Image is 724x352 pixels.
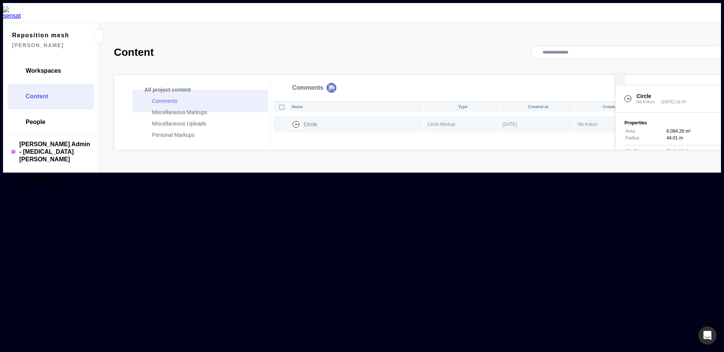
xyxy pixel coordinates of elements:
[424,116,499,133] td: Circle Markup
[12,40,78,51] span: [PERSON_NAME]
[26,174,60,181] span: Help Centre
[26,118,45,126] span: People
[625,129,667,134] div: Area
[304,121,317,127] p: Circle
[3,6,23,19] img: sensat
[575,101,649,112] th: Created by
[8,109,94,135] a: People
[625,135,667,141] div: Radius
[144,85,267,94] p: All project content
[141,91,267,111] a: Comments
[114,46,154,58] h2: Content
[292,85,324,91] span: Comments
[575,116,649,133] td: Nd Krikun
[12,151,15,153] text: NK
[500,116,574,133] td: [DATE]
[8,84,94,109] a: Content
[19,141,90,163] span: [PERSON_NAME] Admin - [MEDICAL_DATA][PERSON_NAME]
[698,326,716,344] div: Open Intercom Messenger
[152,119,256,128] p: Miscellaneous Uploads
[328,84,335,91] img: globe.svg
[152,130,256,139] p: Personal Markups
[424,101,499,112] th: Type
[637,99,658,104] span: Nd Krikun
[8,165,94,190] a: Help Centre
[658,99,689,104] span: [DATE] 16:34
[667,135,683,141] mapp-content-markup-editable: 44.01 m
[625,148,667,154] div: File Type
[26,67,61,75] span: Workspaces
[152,108,256,117] p: Miscellaneous Markups
[8,58,94,84] a: Workspaces
[637,93,689,99] div: Circle
[500,101,574,112] th: Created at
[152,96,256,106] p: Comments
[26,93,48,100] span: Content
[288,101,423,112] th: Name
[12,30,78,40] span: Reposition mesh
